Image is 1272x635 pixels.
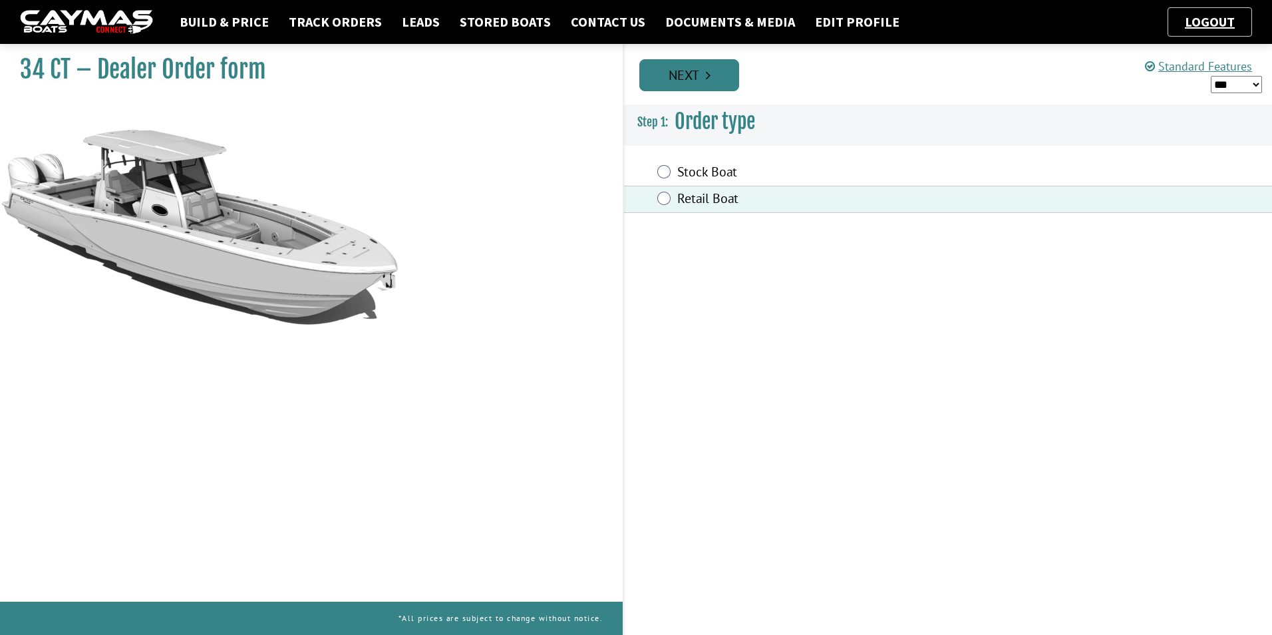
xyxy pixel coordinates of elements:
a: Documents & Media [659,13,802,31]
a: Track Orders [282,13,389,31]
h3: Order type [624,97,1272,146]
label: Stock Boat [677,164,1034,183]
a: Edit Profile [808,13,906,31]
a: Logout [1178,13,1241,30]
img: caymas-dealer-connect-2ed40d3bc7270c1d8d7ffb4b79bf05adc795679939227970def78ec6f6c03838.gif [20,10,153,35]
p: *All prices are subject to change without notice. [398,607,603,629]
a: Next [639,59,739,91]
a: Build & Price [173,13,275,31]
a: Standard Features [1145,59,1252,74]
h1: 34 CT – Dealer Order form [20,55,589,85]
a: Stored Boats [453,13,557,31]
a: Contact Us [564,13,652,31]
ul: Pagination [636,57,1272,91]
a: Leads [395,13,446,31]
label: Retail Boat [677,190,1034,210]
